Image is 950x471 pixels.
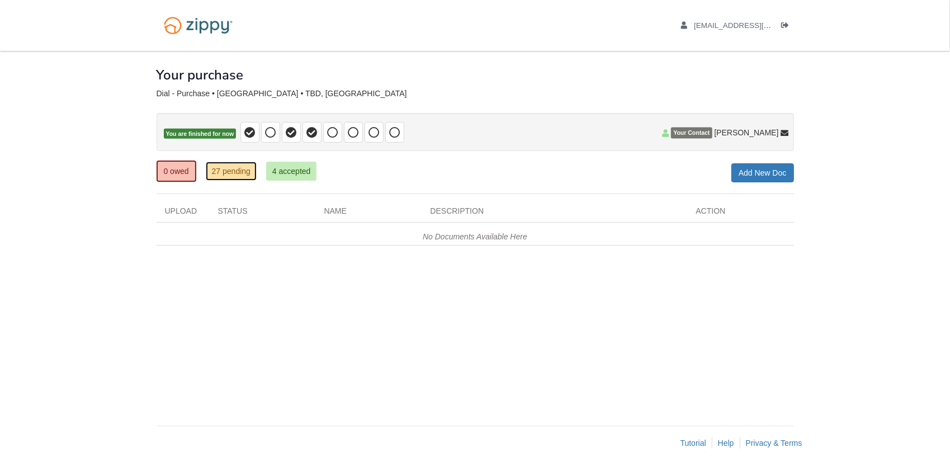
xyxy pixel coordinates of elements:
a: Log out [782,21,794,32]
a: 27 pending [206,162,257,181]
div: Action [688,205,794,222]
a: Add New Doc [731,163,794,182]
span: Your Contact [671,128,712,139]
a: Privacy & Terms [746,439,802,448]
span: [PERSON_NAME] [714,128,778,139]
a: edit profile [681,21,823,32]
div: Upload [157,205,210,222]
a: Tutorial [680,439,706,448]
a: 0 owed [157,161,196,182]
div: Name [316,205,422,222]
div: Status [210,205,316,222]
div: Dial - Purchase • [GEOGRAPHIC_DATA] • TBD, [GEOGRAPHIC_DATA] [157,89,794,98]
a: Help [718,439,734,448]
h1: Your purchase [157,68,244,82]
img: Logo [157,11,240,40]
em: No Documents Available Here [423,232,527,241]
span: You are finished for now [164,129,237,139]
div: Description [422,205,688,222]
span: crdial20@gmail.com [694,21,822,30]
a: 4 accepted [266,162,317,181]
